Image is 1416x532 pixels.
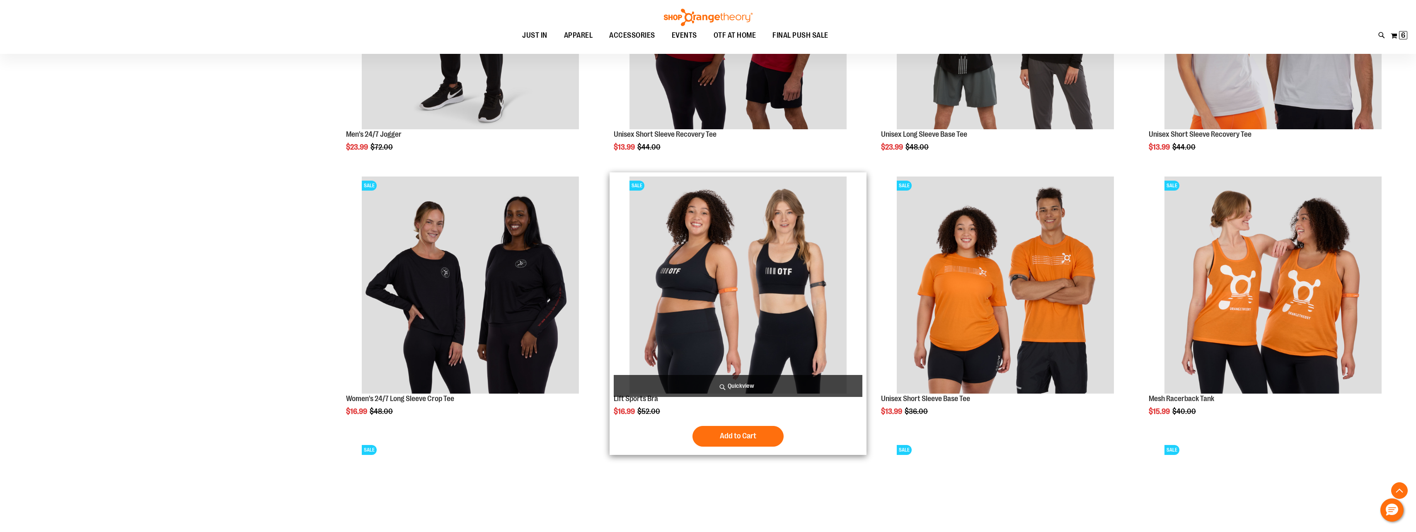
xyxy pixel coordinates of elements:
div: product [1145,172,1401,437]
a: FINAL PUSH SALE [764,26,837,45]
span: ACCESSORIES [609,26,655,45]
span: $40.00 [1172,407,1197,416]
button: Add to Cart [692,426,784,447]
span: $23.99 [881,143,904,151]
span: SALE [362,445,377,455]
span: $52.00 [637,407,661,416]
span: EVENTS [672,26,697,45]
a: Unisex Long Sleeve Base Tee [881,130,967,138]
a: Lift Sports Bra [614,394,658,403]
span: $48.00 [905,143,930,151]
a: Men's 24/7 Jogger [346,130,402,138]
span: SALE [362,181,377,191]
span: OTF AT HOME [714,26,756,45]
a: Quickview [614,375,862,397]
span: SALE [1164,181,1179,191]
span: SALE [897,445,912,455]
span: $16.99 [346,407,368,416]
a: EVENTS [663,26,705,45]
span: $23.99 [346,143,369,151]
a: Product image for Womens 24/7 LS Crop TeeSALE [346,177,595,395]
img: Main view of 2024 October Lift Sports Bra [629,177,847,394]
a: OTF AT HOME [705,26,765,45]
div: product [610,172,867,455]
span: SALE [629,181,644,191]
span: $13.99 [1149,143,1171,151]
a: Mesh Racerback Tank [1149,394,1214,403]
span: APPAREL [564,26,593,45]
span: Add to Cart [720,431,756,440]
span: $15.99 [1149,407,1171,416]
span: $13.99 [881,407,903,416]
span: $13.99 [614,143,636,151]
img: Product image for Unisex Short Sleeve Base Tee [897,177,1114,394]
img: Product image for Womens 24/7 LS Crop Tee [362,177,579,394]
a: APPAREL [556,26,601,45]
div: product [342,172,599,437]
a: Unisex Short Sleeve Base Tee [881,394,970,403]
img: Product image for Mesh Racerback Tank [1164,177,1382,394]
span: $16.99 [614,407,636,416]
span: SALE [1164,445,1179,455]
span: SALE [897,181,912,191]
span: FINAL PUSH SALE [772,26,828,45]
a: ACCESSORIES [601,26,663,45]
button: Back To Top [1391,482,1408,499]
a: Unisex Short Sleeve Recovery Tee [614,130,716,138]
span: $48.00 [370,407,394,416]
a: Product image for Unisex Short Sleeve Base TeeSALE [881,177,1130,395]
span: 6 [1401,31,1405,39]
a: Product image for Mesh Racerback TankSALE [1149,177,1397,395]
span: $36.00 [905,407,929,416]
a: Main view of 2024 October Lift Sports BraSALE [614,177,862,395]
span: $44.00 [637,143,662,151]
span: JUST IN [522,26,547,45]
a: Unisex Short Sleeve Recovery Tee [1149,130,1251,138]
span: $72.00 [370,143,394,151]
span: $44.00 [1172,143,1197,151]
button: Hello, have a question? Let’s chat. [1380,498,1404,522]
a: JUST IN [514,26,556,45]
a: Women's 24/7 Long Sleeve Crop Tee [346,394,454,403]
img: Shop Orangetheory [663,9,754,26]
div: product [877,172,1134,437]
